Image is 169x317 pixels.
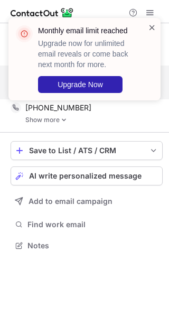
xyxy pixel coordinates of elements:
[27,241,158,250] span: Notes
[38,38,135,70] p: Upgrade now for unlimited email reveals or come back next month for more.
[11,238,163,253] button: Notes
[29,146,144,155] div: Save to List / ATS / CRM
[29,197,112,206] span: Add to email campaign
[25,116,163,124] a: Show more
[38,25,135,36] header: Monthly email limit reached
[58,80,103,89] span: Upgrade Now
[16,25,33,42] img: error
[29,172,142,180] span: AI write personalized message
[11,166,163,185] button: AI write personalized message
[61,116,67,124] img: -
[11,217,163,232] button: Find work email
[27,220,158,229] span: Find work email
[38,76,123,93] button: Upgrade Now
[11,141,163,160] button: save-profile-one-click
[11,6,74,19] img: ContactOut v5.3.10
[11,192,163,211] button: Add to email campaign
